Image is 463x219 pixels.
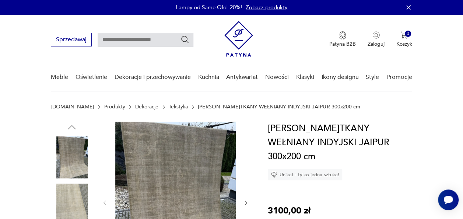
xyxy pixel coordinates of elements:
a: Antykwariat [226,63,258,91]
button: Zaloguj [368,31,385,48]
button: Szukaj [180,35,189,44]
a: Ikony designu [321,63,358,91]
a: Zobacz produkty [246,4,287,11]
p: Patyna B2B [329,41,356,48]
div: Unikat - tylko jedna sztuka! [268,169,342,180]
a: Tekstylia [169,104,188,110]
a: Dekoracje i przechowywanie [115,63,191,91]
a: Dekoracje [135,104,158,110]
a: Ikona medaluPatyna B2B [329,31,356,48]
p: Koszyk [396,41,412,48]
p: 3100,00 zł [268,204,311,218]
p: [PERSON_NAME]TKANY WEŁNIANY INDYJSKI JAIPUR 300x200 cm [198,104,360,110]
p: Zaloguj [368,41,385,48]
a: Sprzedawaj [51,38,92,43]
a: Klasyki [296,63,314,91]
img: Ikona medalu [339,31,346,39]
iframe: Smartsupp widget button [438,190,459,210]
a: [DOMAIN_NAME] [51,104,94,110]
a: Produkty [104,104,125,110]
a: Kuchnia [198,63,219,91]
button: 0Koszyk [396,31,412,48]
button: Patyna B2B [329,31,356,48]
img: Ikona koszyka [400,31,408,39]
img: Zdjęcie produktu DYWAN R.TKANY WEŁNIANY INDYJSKI JAIPUR 300x200 cm [51,136,93,178]
p: Lampy od Same Old -20%! [176,4,242,11]
img: Ikonka użytkownika [372,31,380,39]
a: Meble [51,63,68,91]
div: 0 [405,31,411,37]
button: Sprzedawaj [51,33,92,46]
a: Style [366,63,379,91]
a: Oświetlenie [76,63,107,91]
a: Nowości [265,63,289,91]
img: Patyna - sklep z meblami i dekoracjami vintage [224,21,253,57]
a: Promocje [386,63,412,91]
h1: [PERSON_NAME]TKANY WEŁNIANY INDYJSKI JAIPUR 300x200 cm [268,122,412,164]
img: Ikona diamentu [271,171,277,178]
